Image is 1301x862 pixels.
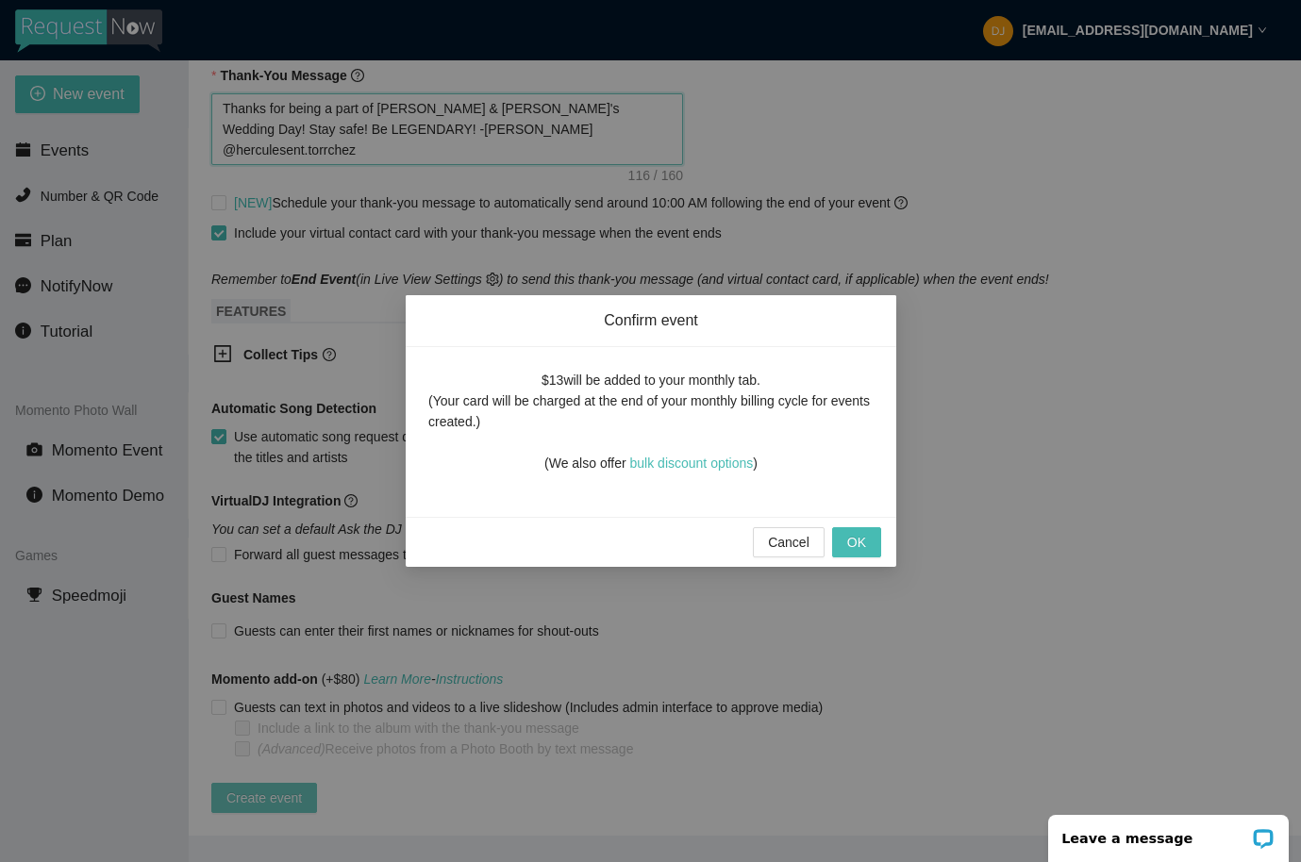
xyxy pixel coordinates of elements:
[768,532,809,553] span: Cancel
[428,310,874,331] span: Confirm event
[542,370,760,390] div: $13 will be added to your monthly tab.
[544,432,758,473] div: (We also offer )
[831,527,880,557] button: OK
[1036,803,1301,862] iframe: LiveChat chat widget
[629,456,753,471] a: bulk discount options
[753,527,825,557] button: Cancel
[846,532,865,553] span: OK
[428,390,874,432] div: (Your card will be charged at the end of your monthly billing cycle for events created.)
